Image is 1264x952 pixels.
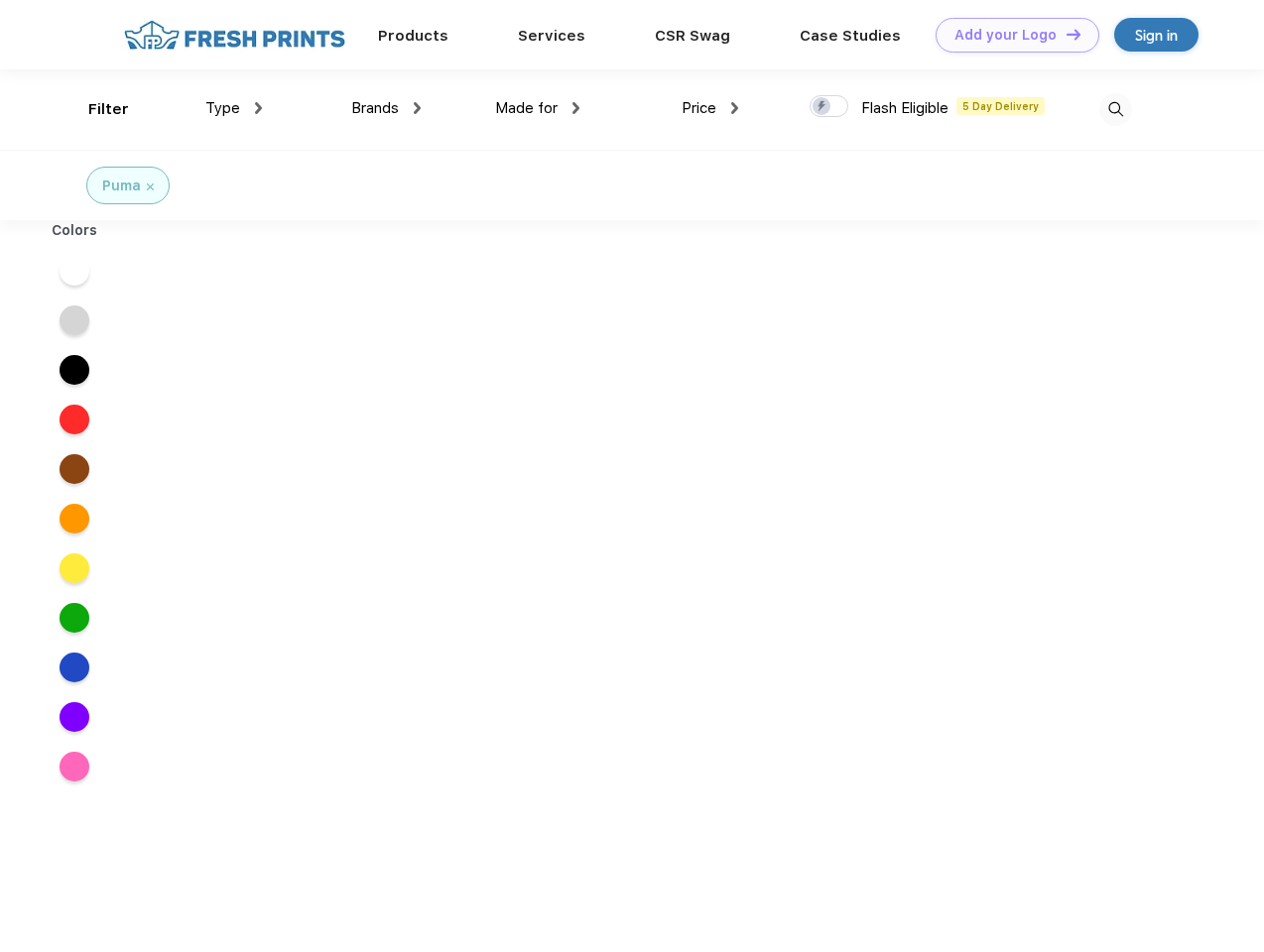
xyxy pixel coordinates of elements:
[147,183,154,190] img: filter_cancel.svg
[518,27,585,45] a: Services
[1135,24,1178,47] div: Sign in
[1099,93,1132,126] img: desktop_search.svg
[351,99,399,117] span: Brands
[378,27,448,45] a: Products
[572,102,579,114] img: dropdown.png
[1067,29,1080,40] img: DT
[682,99,716,117] span: Price
[956,97,1045,115] span: 5 Day Delivery
[495,99,558,117] span: Made for
[255,102,262,114] img: dropdown.png
[954,27,1057,44] div: Add your Logo
[88,98,129,121] div: Filter
[118,18,351,53] img: fo%20logo%202.webp
[414,102,421,114] img: dropdown.png
[655,27,730,45] a: CSR Swag
[861,99,948,117] span: Flash Eligible
[731,102,738,114] img: dropdown.png
[1114,18,1199,52] a: Sign in
[205,99,240,117] span: Type
[102,176,141,196] div: Puma
[37,220,113,241] div: Colors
